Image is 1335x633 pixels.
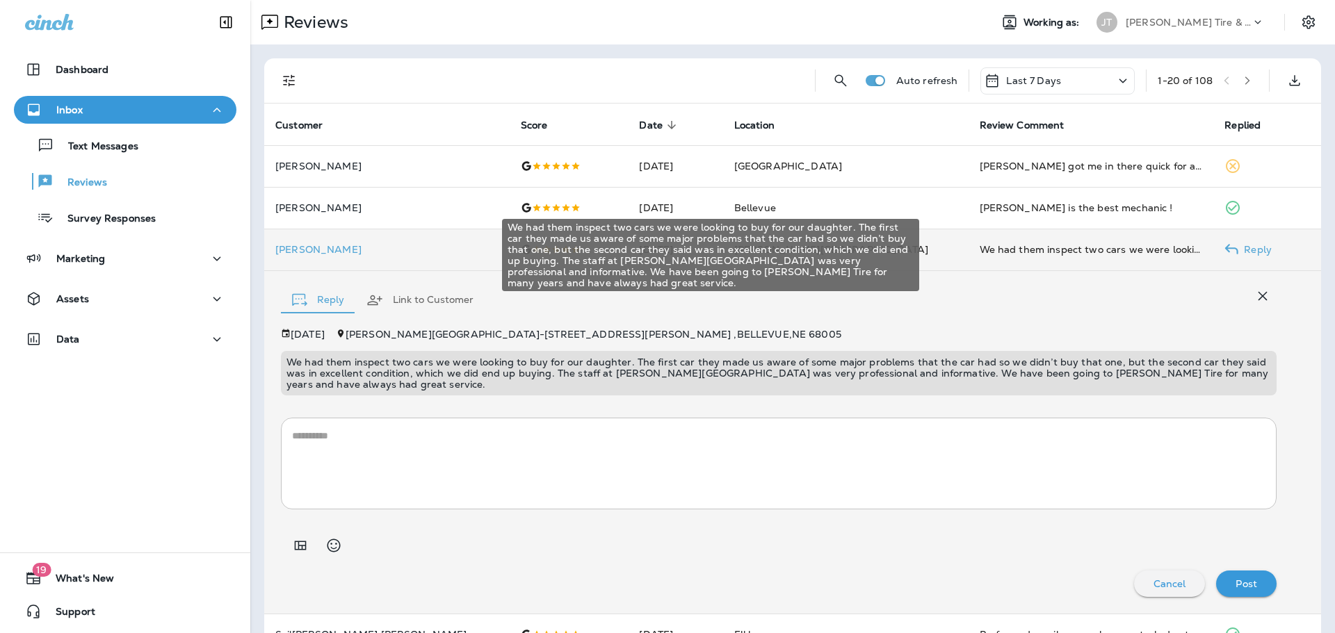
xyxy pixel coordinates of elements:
[1134,570,1206,597] button: Cancel
[14,131,236,160] button: Text Messages
[278,12,348,33] p: Reviews
[734,160,842,172] span: [GEOGRAPHIC_DATA]
[1224,120,1261,131] span: Replied
[207,8,245,36] button: Collapse Sidebar
[42,573,114,589] span: What's New
[14,325,236,353] button: Data
[54,140,138,154] p: Text Messages
[1216,570,1277,597] button: Post
[275,244,499,255] div: Click to view Customer Drawer
[639,119,681,131] span: Date
[275,244,499,255] p: [PERSON_NAME]
[521,119,566,131] span: Score
[42,606,95,623] span: Support
[521,120,548,131] span: Score
[346,328,841,340] span: [PERSON_NAME][GEOGRAPHIC_DATA] - [STREET_ADDRESS][PERSON_NAME] , BELLEVUE , NE 68005
[827,67,855,94] button: Search Reviews
[1126,17,1251,28] p: [PERSON_NAME] Tire & Auto
[14,245,236,272] button: Marketing
[1224,119,1279,131] span: Replied
[1023,17,1083,28] span: Working as:
[980,120,1065,131] span: Review Comment
[734,120,775,131] span: Location
[14,285,236,313] button: Assets
[56,104,83,115] p: Inbox
[14,598,236,625] button: Support
[628,145,722,187] td: [DATE]
[734,119,793,131] span: Location
[14,96,236,124] button: Inbox
[286,532,314,559] button: Add in a premade template
[275,119,341,131] span: Customer
[56,334,80,345] p: Data
[980,242,1203,256] div: We had them inspect two cars we were looking to buy for our daughter. The first car they made us ...
[56,253,105,264] p: Marketing
[275,120,323,131] span: Customer
[1158,75,1213,86] div: 1 - 20 of 108
[14,56,236,83] button: Dashboard
[281,275,355,325] button: Reply
[54,176,107,190] p: Reviews
[32,563,51,577] span: 19
[54,213,156,226] p: Survey Responses
[286,356,1271,390] p: We had them inspect two cars we were looking to buy for our daughter. The first car they made us ...
[56,64,108,75] p: Dashboard
[1154,578,1186,589] p: Cancel
[896,75,958,86] p: Auto refresh
[1236,578,1257,589] p: Post
[1296,10,1321,35] button: Settings
[275,202,499,213] p: [PERSON_NAME]
[14,167,236,196] button: Reviews
[734,202,776,214] span: Bellevue
[320,532,348,559] button: Select an emoji
[275,161,499,172] p: [PERSON_NAME]
[980,201,1203,215] div: Scott is the best mechanic !
[1097,12,1117,33] div: JT
[14,203,236,232] button: Survey Responses
[628,187,722,229] td: [DATE]
[502,219,919,291] div: We had them inspect two cars we were looking to buy for our daughter. The first car they made us ...
[1238,244,1272,255] p: Reply
[980,159,1203,173] div: Steve got me in there quick for an oil change and a checkup for my air conditioning. Had it all d...
[1006,75,1061,86] p: Last 7 Days
[355,275,485,325] button: Link to Customer
[275,67,303,94] button: Filters
[980,119,1083,131] span: Review Comment
[14,564,236,592] button: 19What's New
[56,293,89,304] p: Assets
[639,120,663,131] span: Date
[1281,67,1309,94] button: Export as CSV
[291,329,325,340] p: [DATE]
